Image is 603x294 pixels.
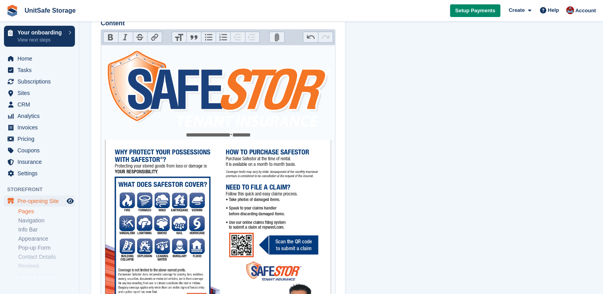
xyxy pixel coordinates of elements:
a: Your onboarding View next steps [4,26,75,47]
img: Danielle Galang [566,6,574,14]
img: stora-icon-8386f47178a22dfd0bd8f6a31ec36ba5ce8667c1dd55bd0f319d3a0aa187defe.svg [6,5,18,17]
button: Decrease Level [230,32,245,42]
p: View next steps [17,36,65,44]
p: Your onboarding [17,30,65,35]
a: menu [4,64,75,76]
a: Preview store [65,196,75,206]
a: UnitSafe Storage [21,4,79,17]
button: Link [147,32,162,42]
a: menu [4,195,75,207]
span: CRM [17,99,65,110]
button: Bold [103,32,118,42]
button: Increase Level [245,32,260,42]
span: Pricing [17,133,65,144]
a: menu [4,133,75,144]
button: Quote [186,32,201,42]
span: Create [509,6,525,14]
a: menu [4,53,75,64]
img: Safestor%20logo%20.png [105,47,331,129]
a: menu [4,76,75,87]
span: Help [548,6,559,14]
a: Pages [18,208,75,215]
button: Attach Files [270,32,284,42]
a: menu [4,156,75,167]
a: Pop-up Form [18,244,75,252]
span: Insurance [17,156,65,167]
a: Setup Payments [450,4,500,17]
span: Home [17,53,65,64]
span: Tasks [17,64,65,76]
a: menu [4,145,75,156]
a: menu [4,110,75,121]
button: Italic [118,32,133,42]
span: Sites [17,87,65,99]
span: Coupons [17,145,65,156]
span: Setup Payments [455,7,495,15]
button: Strikethrough [133,32,147,42]
button: Bullets [201,32,216,42]
a: Navigation [18,217,75,224]
span: Account [575,7,596,15]
span: Invoices [17,122,65,133]
a: menu [4,122,75,133]
span: Settings [17,168,65,179]
a: Footer Banner [18,271,75,279]
button: Undo [303,32,318,42]
a: Appearance [18,235,75,243]
a: Info Bar [18,226,75,233]
a: menu [4,99,75,110]
span: Storefront [7,186,79,193]
a: menu [4,168,75,179]
label: Content [101,19,335,28]
span: Subscriptions [17,76,65,87]
a: Contact Details [18,253,75,261]
span: Analytics [17,110,65,121]
button: Heading [172,32,187,42]
a: Reviews [18,262,75,270]
button: Redo [318,32,333,42]
button: Numbers [216,32,230,42]
span: Pre-opening Site [17,195,65,207]
a: menu [4,87,75,99]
